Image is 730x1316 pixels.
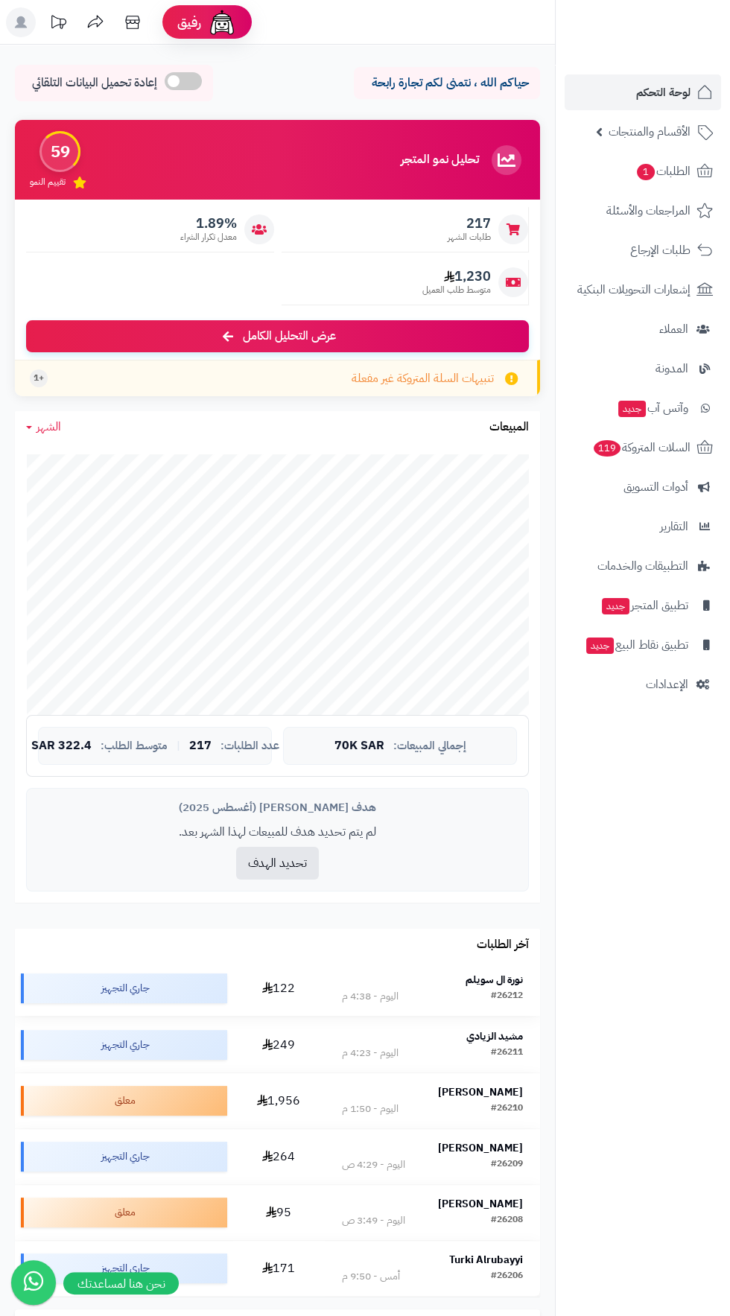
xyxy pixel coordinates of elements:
td: 249 [233,1017,325,1072]
a: المراجعات والأسئلة [565,193,721,229]
span: معدل تكرار الشراء [180,231,237,244]
td: 171 [233,1241,325,1296]
div: جاري التجهيز [21,1030,227,1060]
span: وآتس آب [617,398,688,419]
span: الإعدادات [646,674,688,695]
span: جديد [618,401,646,417]
strong: [PERSON_NAME] [438,1140,523,1156]
a: وآتس آبجديد [565,390,721,426]
strong: [PERSON_NAME] [438,1196,523,1212]
strong: مشيد الزيادي [466,1029,523,1044]
div: أمس - 9:50 م [342,1269,400,1284]
span: طلبات الشهر [448,231,491,244]
span: أدوات التسويق [623,477,688,498]
a: تطبيق المتجرجديد [565,588,721,623]
span: | [177,740,180,751]
span: تقييم النمو [30,176,66,188]
a: التطبيقات والخدمات [565,548,721,584]
a: عرض التحليل الكامل [26,320,529,352]
a: الإعدادات [565,667,721,702]
span: جديد [602,598,629,614]
span: إشعارات التحويلات البنكية [577,279,691,300]
div: اليوم - 1:50 م [342,1102,399,1116]
h3: آخر الطلبات [477,938,529,952]
span: متوسط طلب العميل [422,284,491,296]
span: 119 [594,440,620,457]
span: 322.4 SAR [31,740,92,753]
span: 217 [189,740,212,753]
p: حياكم الله ، نتمنى لكم تجارة رابحة [365,74,529,92]
span: رفيق [177,13,201,31]
a: المدونة [565,351,721,387]
div: #26211 [491,1046,523,1061]
span: 1 [637,164,655,180]
p: لم يتم تحديد هدف للمبيعات لهذا الشهر بعد. [38,824,517,841]
img: logo-2.png [629,37,716,69]
span: 70K SAR [334,740,384,753]
div: هدف [PERSON_NAME] (أغسطس 2025) [38,800,517,816]
span: متوسط الطلب: [101,740,168,752]
img: ai-face.png [207,7,237,37]
a: الطلبات1 [565,153,721,189]
span: طلبات الإرجاع [630,240,691,261]
a: تحديثات المنصة [39,7,77,41]
div: جاري التجهيز [21,1142,227,1172]
span: تنبيهات السلة المتروكة غير مفعلة [352,370,494,387]
div: اليوم - 3:49 ص [342,1213,405,1228]
span: لوحة التحكم [636,82,691,103]
strong: Turki Alrubayyi [449,1252,523,1268]
div: اليوم - 4:29 ص [342,1157,405,1172]
span: عرض التحليل الكامل [243,328,336,345]
span: السلات المتروكة [592,437,691,458]
td: 264 [233,1129,325,1184]
a: التقارير [565,509,721,544]
td: 122 [233,961,325,1016]
a: الشهر [26,419,61,436]
strong: نورة ال سويلم [466,972,523,988]
span: إجمالي المبيعات: [393,740,466,752]
span: الأقسام والمنتجات [609,121,691,142]
span: المراجعات والأسئلة [606,200,691,221]
span: 1,230 [422,268,491,285]
span: العملاء [659,319,688,340]
span: 1.89% [180,215,237,232]
span: عدد الطلبات: [220,740,279,752]
a: أدوات التسويق [565,469,721,505]
span: الطلبات [635,161,691,182]
a: لوحة التحكم [565,74,721,110]
a: تطبيق نقاط البيعجديد [565,627,721,663]
h3: تحليل نمو المتجر [401,153,479,167]
span: جديد [586,638,614,654]
span: إعادة تحميل البيانات التلقائي [32,74,157,92]
div: #26210 [491,1102,523,1116]
div: اليوم - 4:23 م [342,1046,399,1061]
span: تطبيق المتجر [600,595,688,616]
a: العملاء [565,311,721,347]
div: #26206 [491,1269,523,1284]
div: #26212 [491,989,523,1004]
a: إشعارات التحويلات البنكية [565,272,721,308]
strong: [PERSON_NAME] [438,1084,523,1100]
h3: المبيعات [489,421,529,434]
td: 95 [233,1185,325,1240]
div: معلق [21,1198,227,1227]
div: #26209 [491,1157,523,1172]
button: تحديد الهدف [236,847,319,880]
div: #26208 [491,1213,523,1228]
span: التطبيقات والخدمات [597,556,688,576]
span: التقارير [660,516,688,537]
a: طلبات الإرجاع [565,232,721,268]
a: السلات المتروكة119 [565,430,721,465]
div: جاري التجهيز [21,1253,227,1283]
div: معلق [21,1086,227,1116]
td: 1,956 [233,1073,325,1128]
span: +1 [34,372,44,384]
span: 217 [448,215,491,232]
div: جاري التجهيز [21,973,227,1003]
span: الشهر [36,418,61,436]
div: اليوم - 4:38 م [342,989,399,1004]
span: تطبيق نقاط البيع [585,635,688,655]
span: المدونة [656,358,688,379]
